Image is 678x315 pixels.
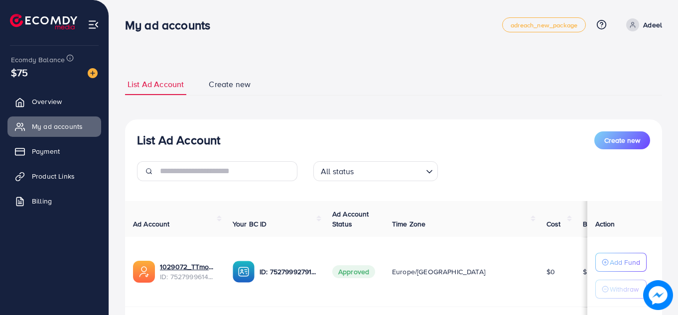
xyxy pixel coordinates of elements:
span: Create new [209,79,251,90]
img: image [643,280,673,310]
img: logo [10,14,77,29]
img: image [88,68,98,78]
span: All status [319,164,356,179]
img: ic-ads-acc.e4c84228.svg [133,261,155,283]
div: <span class='underline'>1029072_TTmonigrow_1752749004212</span></br>7527999614847467521 [160,262,217,282]
span: Time Zone [392,219,425,229]
a: Adeel [622,18,662,31]
img: ic-ba-acc.ded83a64.svg [233,261,255,283]
span: Europe/[GEOGRAPHIC_DATA] [392,267,485,277]
span: Ad Account Status [332,209,369,229]
a: Billing [7,191,101,211]
div: Search for option [313,161,438,181]
span: Ecomdy Balance [11,55,65,65]
span: List Ad Account [128,79,184,90]
span: Billing [32,196,52,206]
a: Payment [7,141,101,161]
button: Create new [594,131,650,149]
span: Ad Account [133,219,170,229]
button: Withdraw [595,280,647,299]
span: Approved [332,265,375,278]
h3: List Ad Account [137,133,220,147]
span: Action [595,219,615,229]
span: $0 [546,267,555,277]
a: Overview [7,92,101,111]
button: Add Fund [595,253,647,272]
p: Add Fund [610,256,640,268]
p: Withdraw [610,283,639,295]
h3: My ad accounts [125,18,218,32]
span: ID: 7527999614847467521 [160,272,217,282]
p: ID: 7527999279103574032 [260,266,316,278]
span: adreach_new_package [511,22,577,28]
span: Product Links [32,171,75,181]
span: Your BC ID [233,219,267,229]
span: My ad accounts [32,121,83,131]
span: Cost [546,219,561,229]
span: Payment [32,146,60,156]
p: Adeel [643,19,662,31]
span: Overview [32,97,62,106]
img: menu [88,19,99,30]
span: $75 [11,65,28,80]
input: Search for option [357,162,422,179]
a: Product Links [7,166,101,186]
span: Create new [604,135,640,145]
a: 1029072_TTmonigrow_1752749004212 [160,262,217,272]
a: My ad accounts [7,116,101,136]
a: adreach_new_package [502,17,586,32]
